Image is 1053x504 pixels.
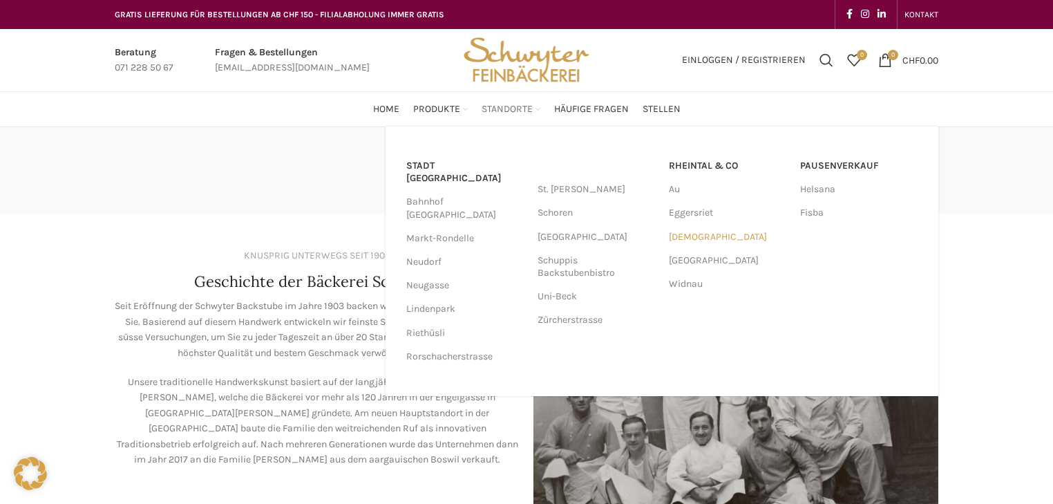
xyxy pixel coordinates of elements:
[538,249,655,285] a: Schuppis Backstubenbistro
[643,103,681,116] span: Stellen
[682,55,806,65] span: Einloggen / Registrieren
[669,225,786,249] a: [DEMOGRAPHIC_DATA]
[406,154,524,190] a: Stadt [GEOGRAPHIC_DATA]
[115,375,520,467] p: Unsere traditionelle Handwerkskunst basiert auf der langjährigen Erfahrung der Familie [PERSON_NA...
[800,178,918,201] a: Helsana
[840,46,868,74] a: 0
[857,50,867,60] span: 0
[115,10,444,19] span: GRATIS LIEFERUNG FÜR BESTELLUNGEN AB CHF 150 - FILIALABHOLUNG IMMER GRATIS
[406,321,524,345] a: Riethüsli
[406,227,524,250] a: Markt-Rondelle
[538,178,655,201] a: St. [PERSON_NAME]
[902,54,920,66] span: CHF
[194,271,440,292] h4: Geschichte der Bäckerei Schwyter
[373,103,399,116] span: Home
[115,45,173,76] a: Infobox link
[669,201,786,225] a: Eggersriet
[888,50,898,60] span: 0
[482,103,533,116] span: Standorte
[538,308,655,332] a: Zürcherstrasse
[215,45,370,76] a: Infobox link
[406,345,524,368] a: Rorschacherstrasse
[904,1,938,28] a: KONTAKT
[902,54,938,66] bdi: 0.00
[643,95,681,123] a: Stellen
[800,154,918,178] a: Pausenverkauf
[871,46,945,74] a: 0 CHF0.00
[406,190,524,226] a: Bahnhof [GEOGRAPHIC_DATA]
[538,201,655,225] a: Schoren
[413,95,468,123] a: Produkte
[813,46,840,74] a: Suchen
[669,272,786,296] a: Widnau
[406,250,524,274] a: Neudorf
[669,178,786,201] a: Au
[459,29,594,91] img: Bäckerei Schwyter
[554,95,629,123] a: Häufige Fragen
[898,1,945,28] div: Secondary navigation
[108,95,945,123] div: Main navigation
[904,10,938,19] span: KONTAKT
[406,297,524,321] a: Lindenpark
[482,95,540,123] a: Standorte
[554,103,629,116] span: Häufige Fragen
[669,249,786,272] a: [GEOGRAPHIC_DATA]
[842,5,857,24] a: Facebook social link
[538,225,655,249] a: [GEOGRAPHIC_DATA]
[840,46,868,74] div: Meine Wunschliste
[669,154,786,178] a: RHEINTAL & CO
[459,53,594,65] a: Site logo
[538,285,655,308] a: Uni-Beck
[873,5,890,24] a: Linkedin social link
[115,299,520,361] p: Seit Eröffnung der Schwyter Backstube im Jahre 1903 backen wir jeden [DATE] frisches Brot für Sie...
[800,201,918,225] a: Fisba
[406,274,524,297] a: Neugasse
[373,95,399,123] a: Home
[857,5,873,24] a: Instagram social link
[413,103,460,116] span: Produkte
[244,248,390,263] div: KNUSPRIG UNTERWEGS SEIT 1903
[675,46,813,74] a: Einloggen / Registrieren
